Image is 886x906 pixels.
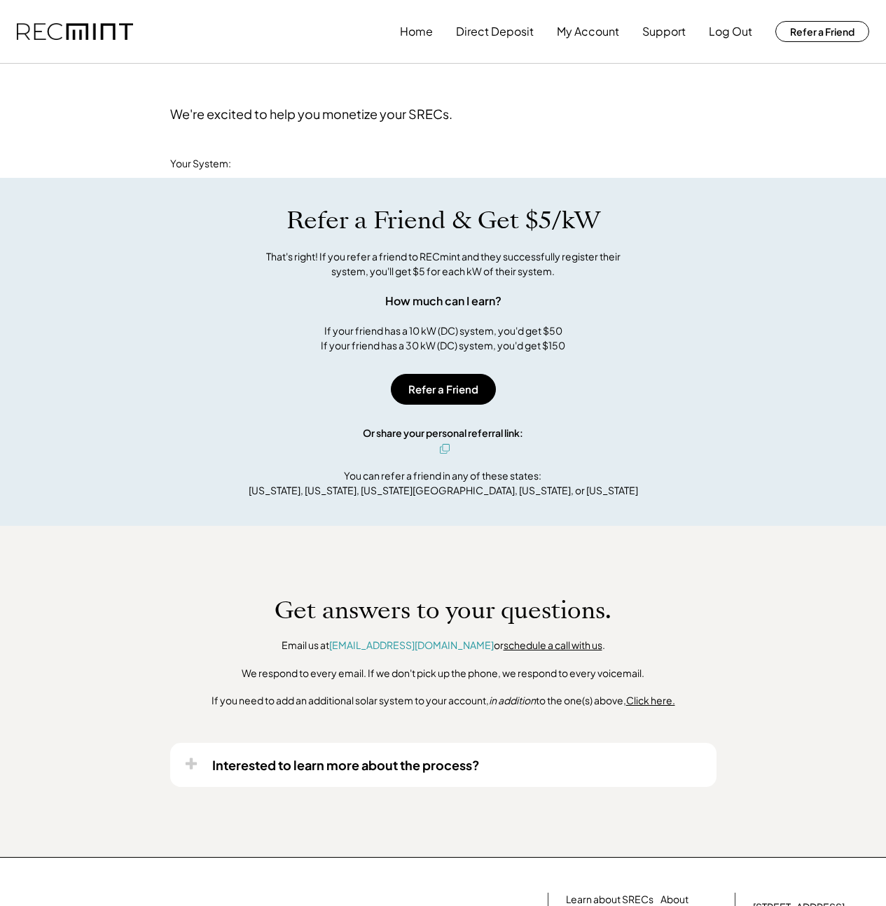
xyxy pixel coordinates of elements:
img: recmint-logotype%403x.png [17,23,133,41]
div: Email us at or . [282,639,605,653]
em: in addition [489,694,536,706]
div: Your System: [170,157,231,171]
button: Refer a Friend [391,374,496,405]
div: If your friend has a 10 kW (DC) system, you'd get $50 If your friend has a 30 kW (DC) system, you... [321,323,565,353]
button: Refer a Friend [775,21,869,42]
a: [EMAIL_ADDRESS][DOMAIN_NAME] [329,639,494,651]
button: Support [642,18,686,46]
div: Or share your personal referral link: [363,426,523,440]
button: My Account [557,18,619,46]
div: We respond to every email. If we don't pick up the phone, we respond to every voicemail. [242,667,644,681]
button: Log Out [709,18,752,46]
div: That's right! If you refer a friend to RECmint and they successfully register their system, you'l... [251,249,636,279]
button: click to copy [436,440,453,457]
div: You can refer a friend in any of these states: [US_STATE], [US_STATE], [US_STATE][GEOGRAPHIC_DATA... [249,468,638,498]
u: Click here. [626,694,675,706]
button: Home [400,18,433,46]
div: Interested to learn more about the process? [212,757,480,773]
div: If you need to add an additional solar system to your account, to the one(s) above, [212,694,675,708]
div: We're excited to help you monetize your SRECs. [170,106,452,122]
div: How much can I earn? [385,293,501,309]
h1: Get answers to your questions. [275,596,611,625]
h1: Refer a Friend & Get $5/kW [286,206,600,235]
button: Direct Deposit [456,18,534,46]
a: schedule a call with us [504,639,602,651]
